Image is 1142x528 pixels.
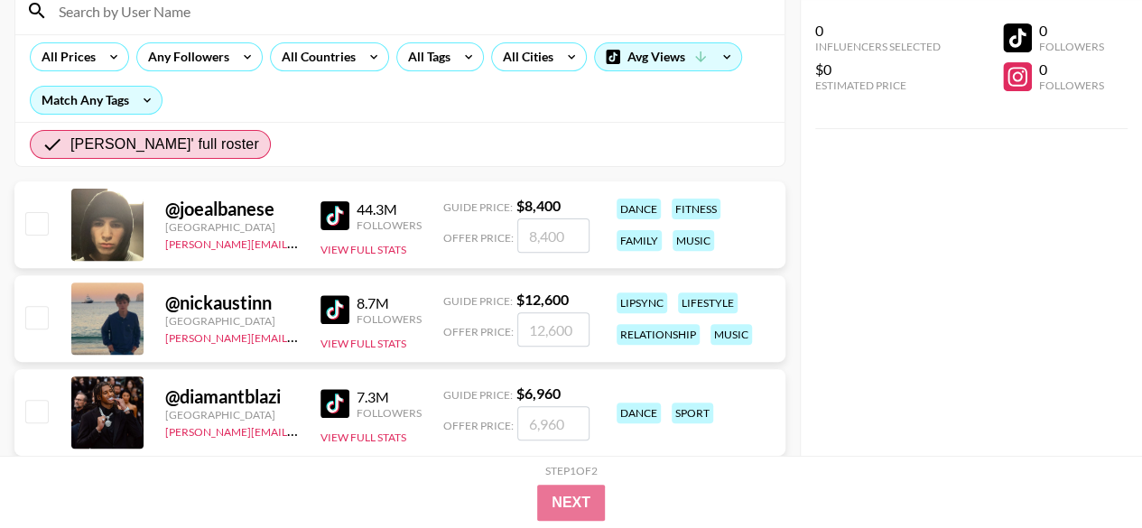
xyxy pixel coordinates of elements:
div: $0 [815,60,941,79]
button: View Full Stats [320,431,406,444]
div: lipsync [617,292,667,313]
img: TikTok [320,201,349,230]
div: Influencers Selected [815,40,941,53]
div: [GEOGRAPHIC_DATA] [165,408,299,421]
div: @ nickaustinn [165,292,299,314]
div: 44.3M [357,200,422,218]
span: Offer Price: [443,325,514,338]
div: All Cities [492,43,557,70]
input: 6,960 [517,406,590,440]
div: Avg Views [595,43,741,70]
div: Step 1 of 2 [545,464,598,477]
span: Guide Price: [443,388,513,402]
div: 0 [1039,22,1104,40]
img: TikTok [320,389,349,418]
div: 0 [1039,60,1104,79]
span: Guide Price: [443,294,513,308]
iframe: Drift Widget Chat Controller [1052,438,1120,506]
strong: $ 12,600 [516,291,569,308]
button: View Full Stats [320,243,406,256]
div: family [617,230,662,251]
div: 0 [815,22,941,40]
div: sport [672,403,713,423]
div: Followers [357,218,422,232]
button: Next [537,485,605,521]
div: [GEOGRAPHIC_DATA] [165,314,299,328]
div: Followers [1039,79,1104,92]
div: Estimated Price [815,79,941,92]
button: View Full Stats [320,337,406,350]
div: Match Any Tags [31,87,162,114]
div: dance [617,199,661,219]
span: Offer Price: [443,231,514,245]
div: All Tags [397,43,454,70]
div: fitness [672,199,720,219]
div: Followers [357,312,422,326]
div: Followers [357,406,422,420]
a: [PERSON_NAME][EMAIL_ADDRESS][DOMAIN_NAME] [165,328,432,345]
div: music [673,230,714,251]
span: [PERSON_NAME]' full roster [70,134,259,155]
div: @ joealbanese [165,198,299,220]
img: TikTok [320,295,349,324]
a: [PERSON_NAME][EMAIL_ADDRESS][DOMAIN_NAME] [165,421,432,439]
strong: $ 8,400 [516,197,561,214]
div: All Prices [31,43,99,70]
div: Any Followers [137,43,233,70]
span: Guide Price: [443,200,513,214]
div: All Countries [271,43,359,70]
div: dance [617,403,661,423]
div: lifestyle [678,292,738,313]
div: 7.3M [357,388,422,406]
div: relationship [617,324,700,345]
input: 12,600 [517,312,590,347]
div: music [710,324,752,345]
input: 8,400 [517,218,590,253]
div: [GEOGRAPHIC_DATA] [165,220,299,234]
div: 8.7M [357,294,422,312]
div: Followers [1039,40,1104,53]
strong: $ 6,960 [516,384,561,402]
a: [PERSON_NAME][EMAIL_ADDRESS][DOMAIN_NAME] [165,234,432,251]
div: @ diamantblazi [165,385,299,408]
span: Offer Price: [443,419,514,432]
